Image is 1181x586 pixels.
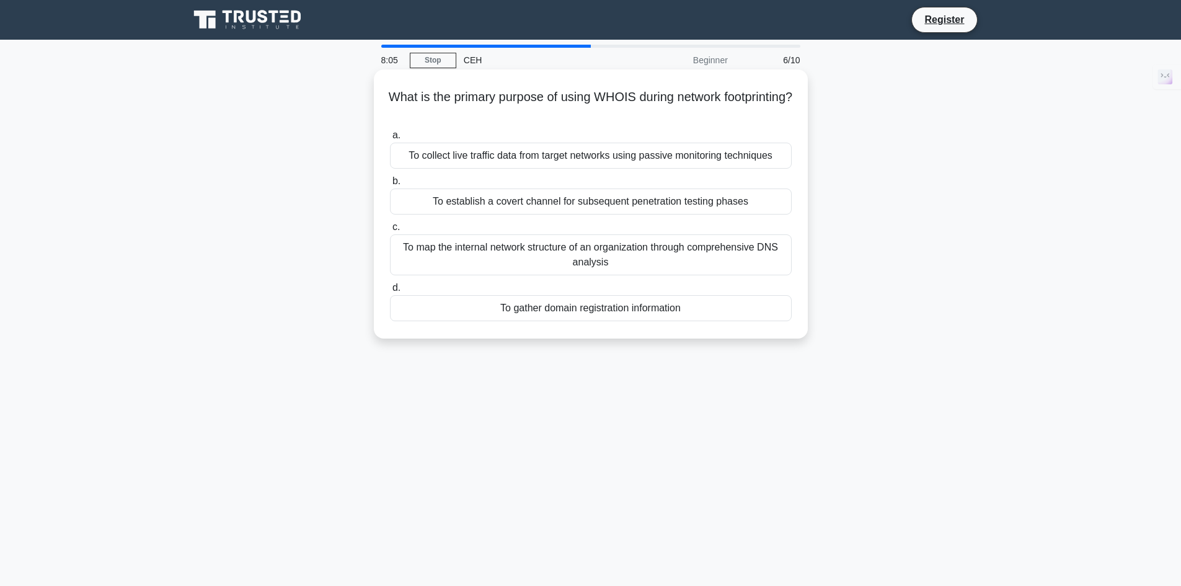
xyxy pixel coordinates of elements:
div: 8:05 [374,48,410,73]
div: CEH [456,48,627,73]
div: To establish a covert channel for subsequent penetration testing phases [390,189,792,215]
a: Register [917,12,971,27]
div: 6/10 [735,48,808,73]
a: Stop [410,53,456,68]
span: c. [392,221,400,232]
span: b. [392,175,400,186]
div: To collect live traffic data from target networks using passive monitoring techniques [390,143,792,169]
div: Beginner [627,48,735,73]
span: d. [392,282,400,293]
div: To gather domain registration information [390,295,792,321]
h5: What is the primary purpose of using WHOIS during network footprinting? [389,89,793,120]
div: To map the internal network structure of an organization through comprehensive DNS analysis [390,234,792,275]
span: a. [392,130,400,140]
